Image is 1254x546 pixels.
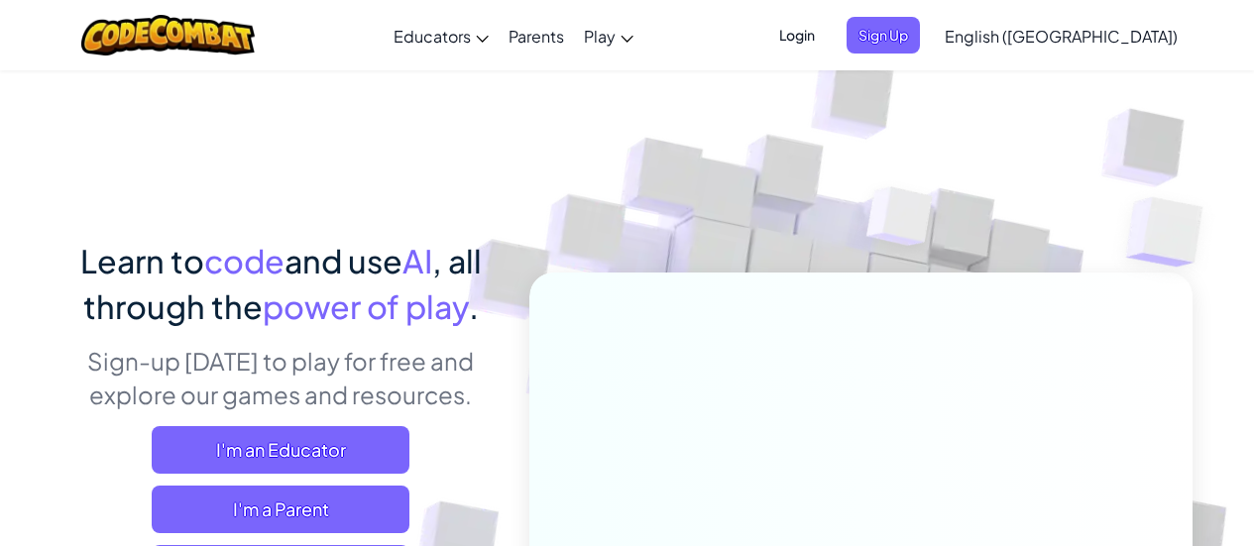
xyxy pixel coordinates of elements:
button: Sign Up [847,17,920,54]
span: Educators [394,26,471,47]
span: code [204,241,285,280]
img: Overlap cubes [829,148,971,295]
span: and use [285,241,402,280]
p: Sign-up [DATE] to play for free and explore our games and resources. [62,344,500,411]
a: I'm a Parent [152,486,409,533]
a: I'm an Educator [152,426,409,474]
span: power of play [263,286,469,326]
a: Play [574,9,643,62]
span: Learn to [80,241,204,280]
span: English ([GEOGRAPHIC_DATA]) [945,26,1178,47]
span: Play [584,26,616,47]
a: English ([GEOGRAPHIC_DATA]) [935,9,1188,62]
a: Educators [384,9,499,62]
img: CodeCombat logo [81,15,255,55]
a: Parents [499,9,574,62]
button: Login [767,17,827,54]
span: . [469,286,479,326]
span: AI [402,241,432,280]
